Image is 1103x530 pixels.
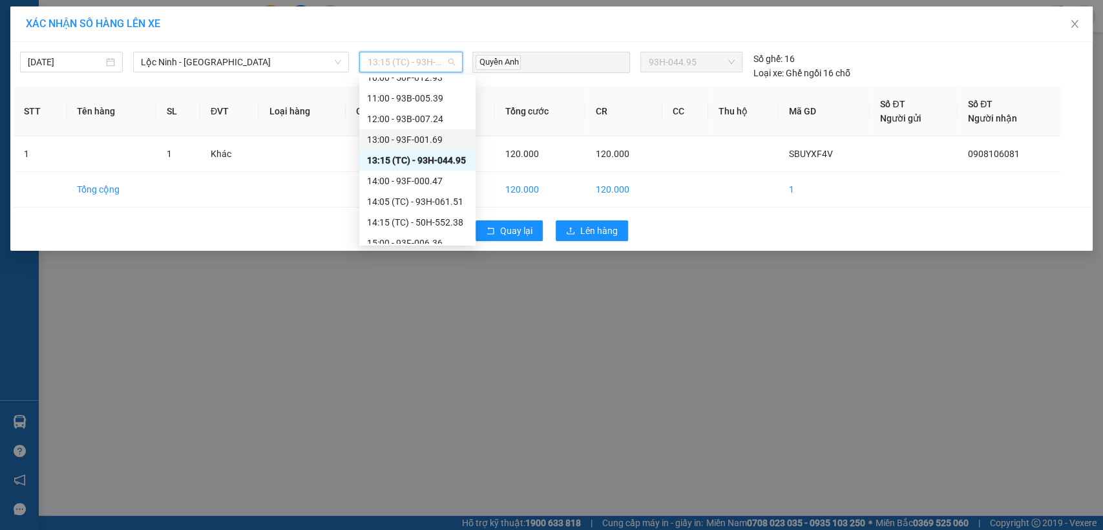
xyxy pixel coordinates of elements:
span: SBUYXF4V [789,149,833,159]
th: ĐVT [200,87,259,136]
span: Lộc Ninh - Sài Gòn [141,52,341,72]
th: Tổng cước [495,87,585,136]
span: XÁC NHẬN SỐ HÀNG LÊN XE [26,17,160,30]
td: 1 [14,136,67,172]
th: STT [14,87,67,136]
span: 0908106081 [968,149,1020,159]
th: CC [662,87,708,136]
span: Số ĐT [968,99,993,109]
span: Người nhận [968,113,1017,123]
span: rollback [486,226,495,237]
span: 93H-044.95 [648,52,735,72]
span: 120.000 [505,149,539,159]
span: Quyền Anh [476,55,521,70]
div: 12:00 - 93B-007.24 [367,112,468,126]
th: CR [585,87,662,136]
div: 11:00 - 93B-005.39 [367,91,468,105]
span: Số ghế: [753,52,782,66]
span: Lên hàng [580,224,618,238]
span: 13:15 (TC) - 93H-044.95 [367,52,454,72]
th: Thu hộ [708,87,779,136]
th: Loại hàng [258,87,346,136]
span: upload [566,226,575,237]
td: Khác [200,136,259,172]
span: down [334,58,342,66]
input: 14/09/2025 [28,55,103,69]
div: 14:00 - 93F-000.47 [367,174,468,188]
div: Ghế ngồi 16 chỗ [753,66,850,80]
span: 1 [167,149,172,159]
td: Tổng cộng [67,172,156,207]
span: Người gửi [880,113,921,123]
div: 13:15 (TC) - 93H-044.95 [367,153,468,167]
span: 120.000 [596,149,629,159]
td: 120.000 [585,172,662,207]
span: Loại xe: [753,66,783,80]
div: 13:00 - 93F-001.69 [367,132,468,147]
span: close [1069,19,1080,29]
button: rollbackQuay lại [476,220,543,241]
div: 14:05 (TC) - 93H-061.51 [367,195,468,209]
th: SL [156,87,200,136]
th: Tên hàng [67,87,156,136]
span: Quay lại [500,224,532,238]
div: 15:00 - 93F-006.36 [367,236,468,250]
td: 120.000 [495,172,585,207]
div: 14:15 (TC) - 50H-552.38 [367,215,468,229]
div: 10:00 - 50F-012.93 [367,70,468,85]
button: uploadLên hàng [556,220,628,241]
span: Số ĐT [880,99,905,109]
div: 16 [753,52,794,66]
th: Mã GD [779,87,870,136]
button: Close [1056,6,1093,43]
th: Ghi chú [346,87,419,136]
td: 1 [779,172,870,207]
